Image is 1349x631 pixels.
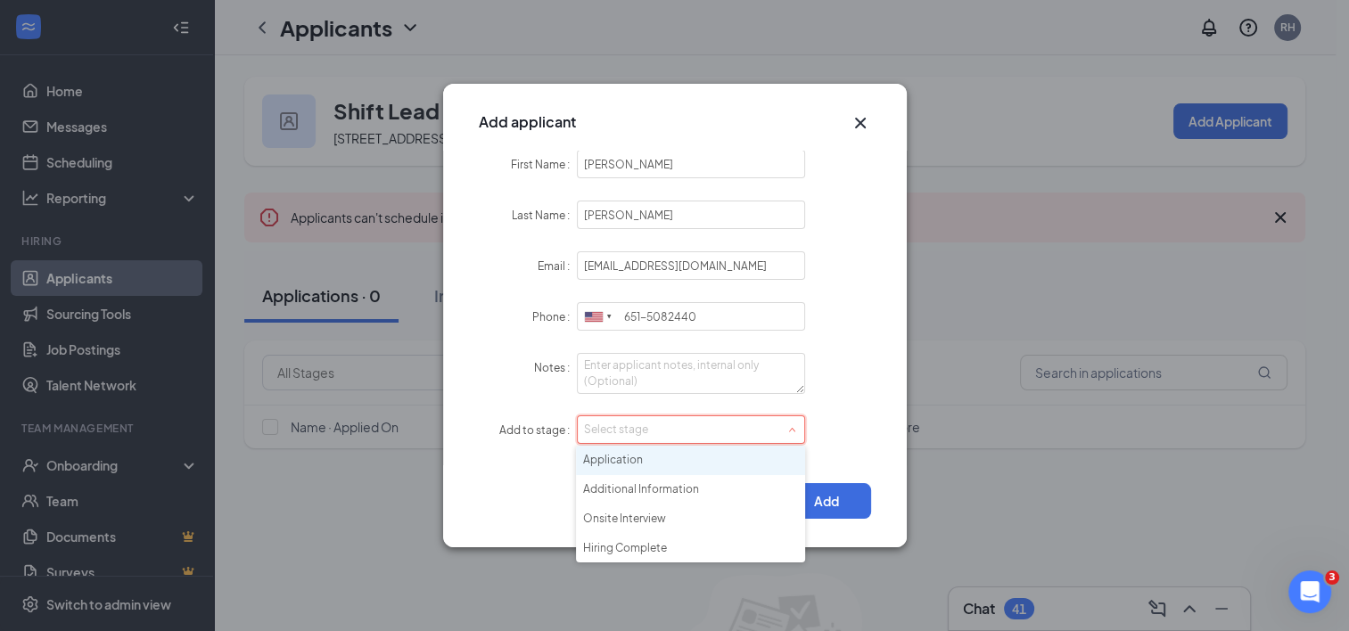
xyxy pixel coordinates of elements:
input: Email [577,251,806,280]
svg: Cross [850,112,871,134]
label: Notes [534,361,577,374]
label: Last Name [512,209,577,222]
label: Phone [532,310,577,324]
li: Onsite Interview [576,504,805,534]
textarea: Notes [577,353,806,394]
div: Select stage [584,421,791,438]
span: 3 [1325,570,1339,585]
li: Hiring Complete [576,534,805,563]
input: Last Name [577,201,806,229]
li: Application [576,446,805,475]
input: First Name [577,150,806,178]
input: (201) 555-0123 [577,302,806,331]
div: United States: +1 [578,303,619,331]
button: Add [782,483,871,519]
label: Add to stage [499,423,577,437]
label: First Name [511,158,577,171]
li: Additional Information [576,475,805,504]
iframe: Intercom live chat [1288,570,1331,613]
label: Email [538,259,577,273]
h3: Add applicant [479,112,576,132]
div: Please select a stage. [577,444,806,460]
button: Close [850,112,871,134]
